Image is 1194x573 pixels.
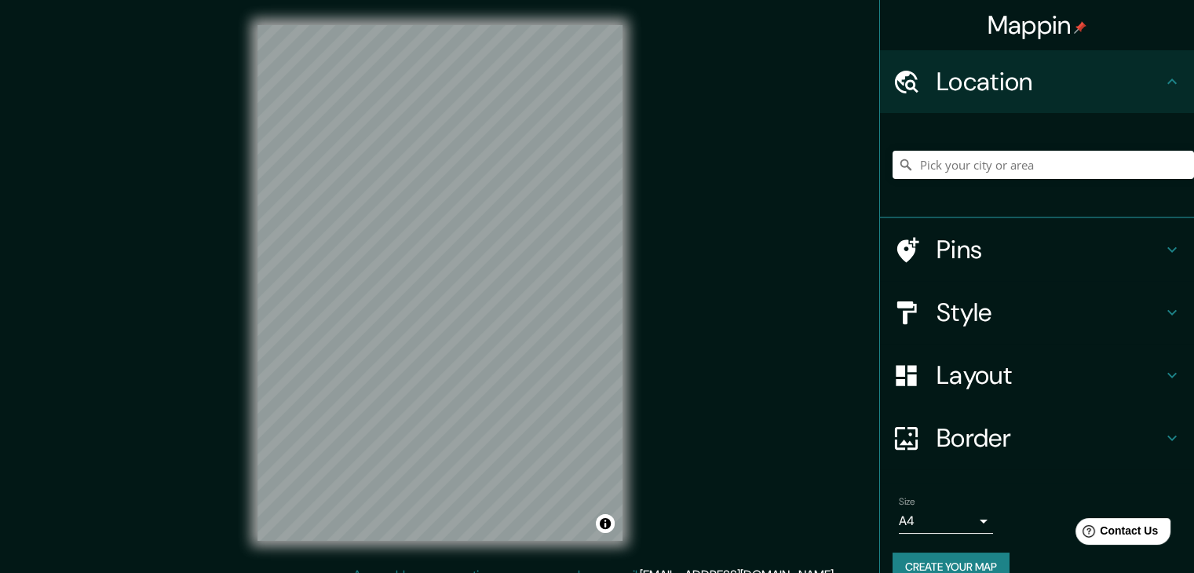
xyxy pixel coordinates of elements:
input: Pick your city or area [893,151,1194,179]
div: Layout [880,344,1194,407]
h4: Border [937,422,1163,454]
h4: Pins [937,234,1163,265]
div: Pins [880,218,1194,281]
h4: Mappin [988,9,1087,41]
img: pin-icon.png [1074,21,1086,34]
div: Border [880,407,1194,469]
div: A4 [899,509,993,534]
div: Location [880,50,1194,113]
h4: Style [937,297,1163,328]
h4: Location [937,66,1163,97]
iframe: Help widget launcher [1054,512,1177,556]
canvas: Map [257,25,623,541]
button: Toggle attribution [596,514,615,533]
h4: Layout [937,359,1163,391]
label: Size [899,495,915,509]
div: Style [880,281,1194,344]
